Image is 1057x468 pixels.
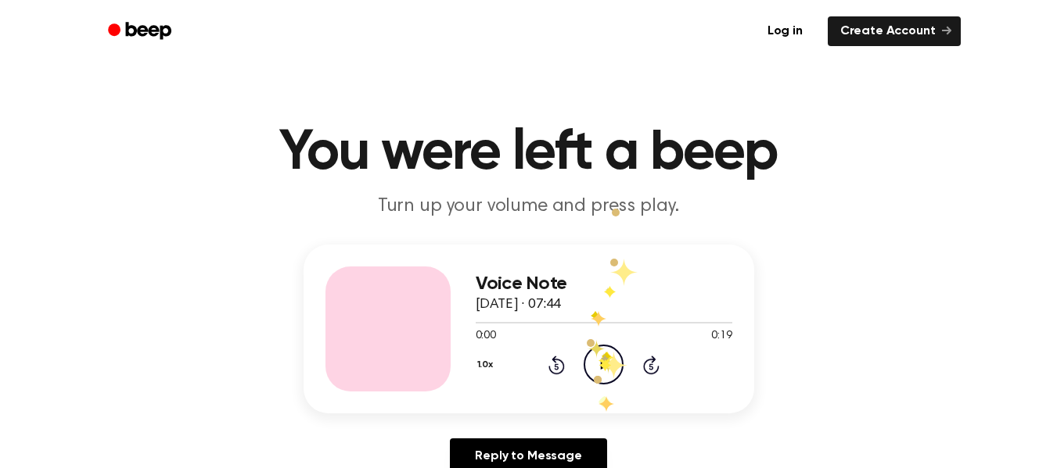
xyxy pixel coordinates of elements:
h1: You were left a beep [128,125,929,181]
a: Log in [752,13,818,49]
button: 1.0x [476,352,499,378]
h3: Voice Note [476,273,732,295]
a: Create Account [828,16,961,46]
p: Turn up your volume and press play. [228,194,829,220]
span: 0:19 [711,328,732,345]
span: 0:00 [476,328,496,345]
span: [DATE] · 07:44 [476,298,562,312]
a: Beep [97,16,185,47]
